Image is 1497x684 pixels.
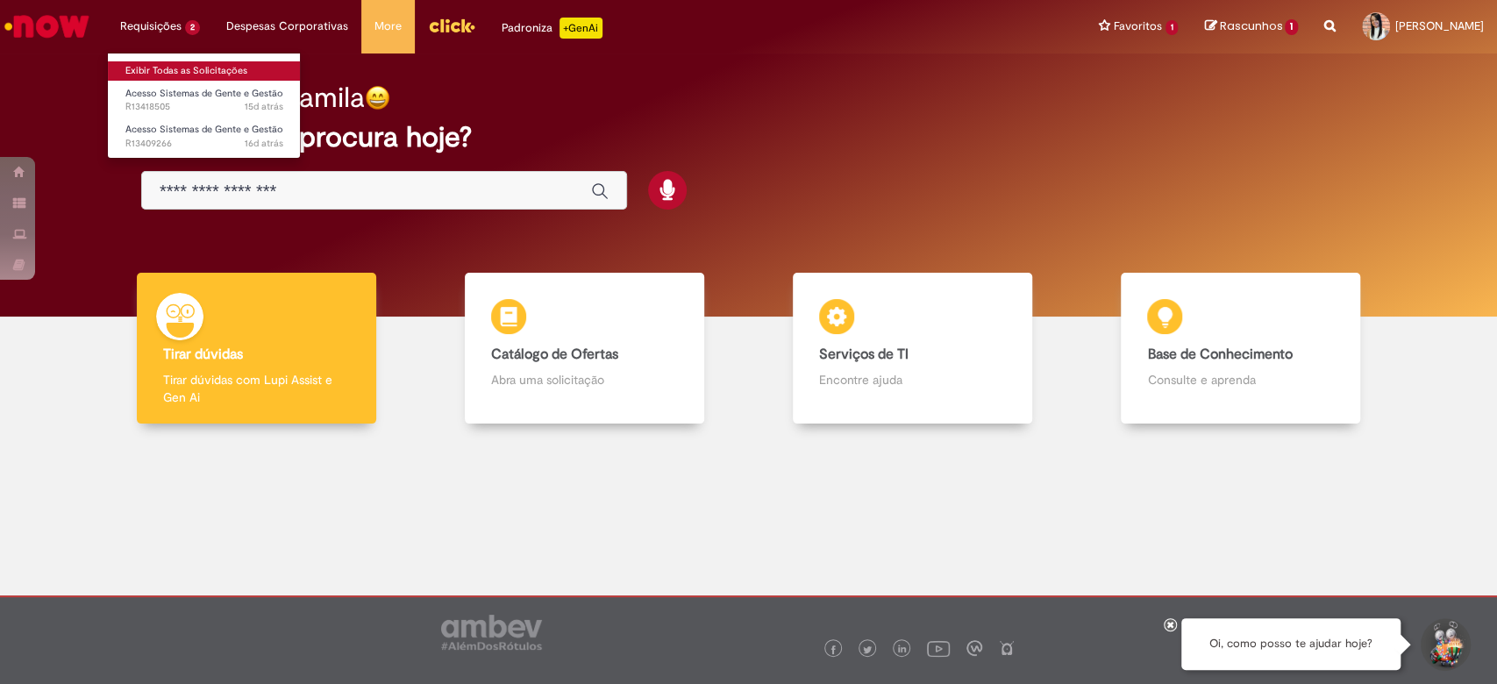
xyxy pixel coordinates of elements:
[226,18,348,35] span: Despesas Corporativas
[829,645,838,654] img: logo_footer_facebook.png
[245,137,283,150] time: 13/08/2025 13:01:40
[141,122,1356,153] h2: O que você procura hoje?
[502,18,602,39] div: Padroniza
[163,371,350,406] p: Tirar dúvidas com Lupi Assist e Gen Ai
[999,640,1015,656] img: logo_footer_naosei.png
[1181,618,1401,670] div: Oi, como posso te ajudar hoje?
[125,100,283,114] span: R13418505
[1285,19,1298,35] span: 1
[1147,346,1292,363] b: Base de Conhecimento
[966,640,982,656] img: logo_footer_workplace.png
[749,273,1077,424] a: Serviços de TI Encontre ajuda
[1219,18,1282,34] span: Rascunhos
[120,18,182,35] span: Requisições
[1114,18,1162,35] span: Favoritos
[1166,20,1179,35] span: 1
[428,12,475,39] img: click_logo_yellow_360x200.png
[927,637,950,659] img: logo_footer_youtube.png
[108,120,301,153] a: Aberto R13409266 : Acesso Sistemas de Gente e Gestão
[441,615,542,650] img: logo_footer_ambev_rotulo_gray.png
[863,645,872,654] img: logo_footer_twitter.png
[491,346,618,363] b: Catálogo de Ofertas
[1204,18,1298,35] a: Rascunhos
[560,18,602,39] p: +GenAi
[125,137,283,151] span: R13409266
[1077,273,1405,424] a: Base de Conhecimento Consulte e aprenda
[819,346,909,363] b: Serviços de TI
[163,346,243,363] b: Tirar dúvidas
[125,87,283,100] span: Acesso Sistemas de Gente e Gestão
[1418,618,1471,671] button: Iniciar Conversa de Suporte
[365,85,390,110] img: happy-face.png
[108,84,301,117] a: Aberto R13418505 : Acesso Sistemas de Gente e Gestão
[2,9,92,44] img: ServiceNow
[92,273,420,424] a: Tirar dúvidas Tirar dúvidas com Lupi Assist e Gen Ai
[185,20,200,35] span: 2
[819,371,1006,388] p: Encontre ajuda
[1395,18,1484,33] span: [PERSON_NAME]
[374,18,402,35] span: More
[420,273,748,424] a: Catálogo de Ofertas Abra uma solicitação
[245,137,283,150] span: 16d atrás
[108,61,301,81] a: Exibir Todas as Solicitações
[125,123,283,136] span: Acesso Sistemas de Gente e Gestão
[245,100,283,113] span: 15d atrás
[898,645,907,655] img: logo_footer_linkedin.png
[107,53,301,159] ul: Requisições
[491,371,678,388] p: Abra uma solicitação
[1147,371,1334,388] p: Consulte e aprenda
